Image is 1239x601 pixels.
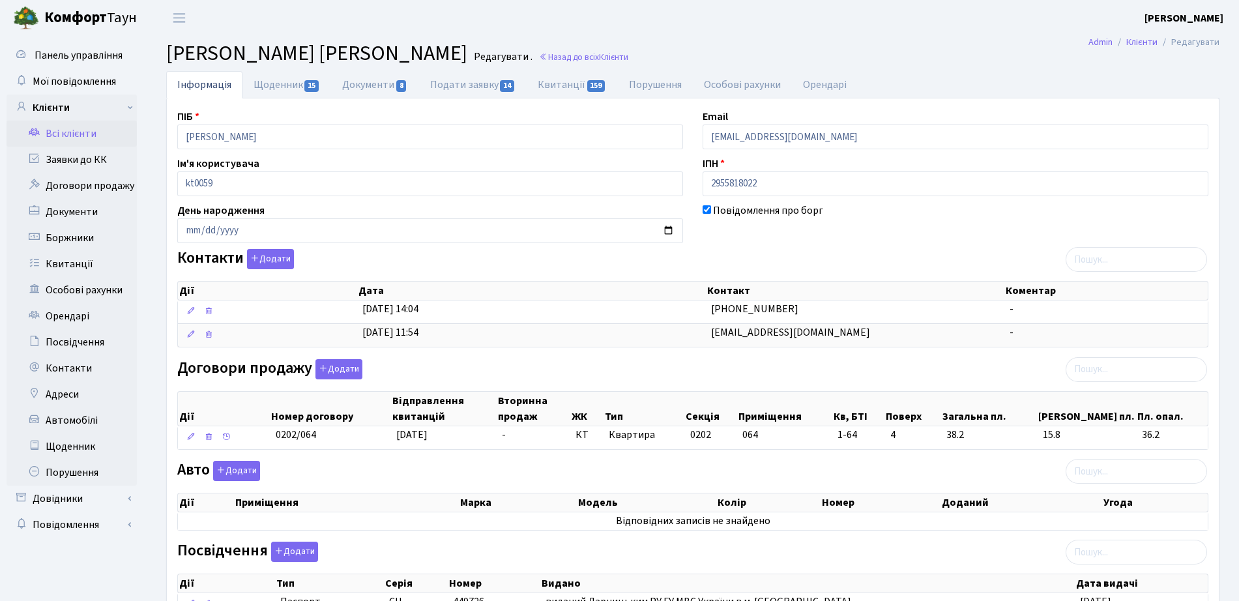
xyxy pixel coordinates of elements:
[244,247,294,270] a: Додати
[33,74,116,89] span: Мої повідомлення
[540,574,1075,593] th: Видано
[234,493,459,512] th: Приміщення
[331,71,418,98] a: Документи
[1088,35,1113,49] a: Admin
[838,428,879,443] span: 1-64
[1158,35,1219,50] li: Редагувати
[7,42,137,68] a: Панель управління
[7,303,137,329] a: Орендарі
[1144,11,1223,25] b: [PERSON_NAME]
[177,542,318,562] label: Посвідчення
[7,486,137,512] a: Довідники
[44,7,107,28] b: Комфорт
[166,38,467,68] span: [PERSON_NAME] [PERSON_NAME]
[13,5,39,31] img: logo.png
[703,109,728,125] label: Email
[391,392,497,426] th: Відправлення квитанцій
[178,574,275,593] th: Дії
[1010,325,1013,340] span: -
[362,325,418,340] span: [DATE] 11:54
[7,512,137,538] a: Повідомлення
[177,203,265,218] label: День народження
[163,7,196,29] button: Переключити навігацію
[315,359,362,379] button: Договори продажу
[275,574,384,593] th: Тип
[459,493,577,512] th: Марка
[1043,428,1131,443] span: 15.8
[7,433,137,460] a: Щоденник
[587,80,605,92] span: 159
[7,381,137,407] a: Адреси
[1066,247,1207,272] input: Пошук...
[703,156,725,171] label: ІПН
[276,428,316,442] span: 0202/064
[527,71,617,98] a: Квитанції
[178,282,357,300] th: Дії
[448,574,540,593] th: Номер
[832,392,884,426] th: Кв, БТІ
[946,428,1032,443] span: 38.2
[711,302,798,316] span: [PHONE_NUMBER]
[941,392,1038,426] th: Загальна пл.
[497,392,570,426] th: Вторинна продаж
[502,428,506,442] span: -
[716,493,821,512] th: Колір
[599,51,628,63] span: Клієнти
[177,156,259,171] label: Ім'я користувача
[684,392,736,426] th: Секція
[1142,428,1203,443] span: 36.2
[7,68,137,95] a: Мої повідомлення
[7,251,137,277] a: Квитанції
[7,95,137,121] a: Клієнти
[177,461,260,481] label: Авто
[247,249,294,269] button: Контакти
[44,7,137,29] span: Таун
[577,493,716,512] th: Модель
[711,325,870,340] span: [EMAIL_ADDRESS][DOMAIN_NAME]
[792,71,858,98] a: Орендарі
[1075,574,1208,593] th: Дата видачі
[312,357,362,379] a: Додати
[7,460,137,486] a: Порушення
[706,282,1005,300] th: Контакт
[178,493,234,512] th: Дії
[1069,29,1239,56] nav: breadcrumb
[7,407,137,433] a: Автомобілі
[690,428,711,442] span: 0202
[821,493,940,512] th: Номер
[737,392,832,426] th: Приміщення
[884,392,940,426] th: Поверх
[1136,392,1208,426] th: Пл. опал.
[384,574,448,593] th: Серія
[7,199,137,225] a: Документи
[268,540,318,563] a: Додати
[178,512,1208,530] td: Відповідних записів не знайдено
[693,71,792,98] a: Особові рахунки
[1010,302,1013,316] span: -
[1144,10,1223,26] a: [PERSON_NAME]
[7,173,137,199] a: Договори продажу
[271,542,318,562] button: Посвідчення
[500,80,514,92] span: 14
[576,428,598,443] span: КТ
[7,121,137,147] a: Всі клієнти
[618,71,693,98] a: Порушення
[7,277,137,303] a: Особові рахунки
[1102,493,1208,512] th: Угода
[177,249,294,269] label: Контакти
[471,51,532,63] small: Редагувати .
[7,225,137,251] a: Боржники
[213,461,260,481] button: Авто
[604,392,684,426] th: Тип
[570,392,604,426] th: ЖК
[1004,282,1208,300] th: Коментар
[1066,540,1207,564] input: Пошук...
[177,359,362,379] label: Договори продажу
[7,355,137,381] a: Контакти
[35,48,123,63] span: Панель управління
[357,282,706,300] th: Дата
[270,392,391,426] th: Номер договору
[396,80,407,92] span: 8
[1066,357,1207,382] input: Пошук...
[419,71,527,98] a: Подати заявку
